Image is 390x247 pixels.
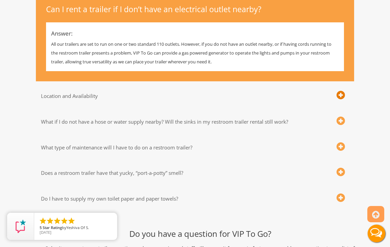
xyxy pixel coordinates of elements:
[363,220,390,247] button: Live Chat
[43,225,62,230] span: Star Rating
[41,119,323,125] h3: What if I do not have a hose or water supply nearby? Will the sinks in my restroom trailer rental...
[46,217,54,225] li: 
[40,230,51,235] span: [DATE]
[51,30,339,37] h4: Answer:
[46,5,344,14] h3: Can I rent a trailer if I don’t have an electrical outlet nearby?
[41,93,323,99] h3: Location and Availability
[14,220,27,233] img: Review Rating
[40,225,42,230] span: 5
[39,217,47,225] li: 
[41,196,323,202] h3: Do I have to supply my own toilet paper and paper towels?
[60,217,68,225] li: 
[40,226,112,230] span: by
[51,40,339,66] p: All our trailers are set to run on one or two standard 110 outlets. However, if you do not have a...
[53,217,61,225] li: 
[41,229,359,238] h2: Do you have a question for VIP To Go?
[41,170,323,176] h3: Does a restroom trailer have that yucky, “port-a-potty” smell?
[66,225,89,230] span: Yeshiva Of S.
[41,145,323,150] h3: What type of maintenance will I have to do on a restroom trailer?
[67,217,75,225] li: 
